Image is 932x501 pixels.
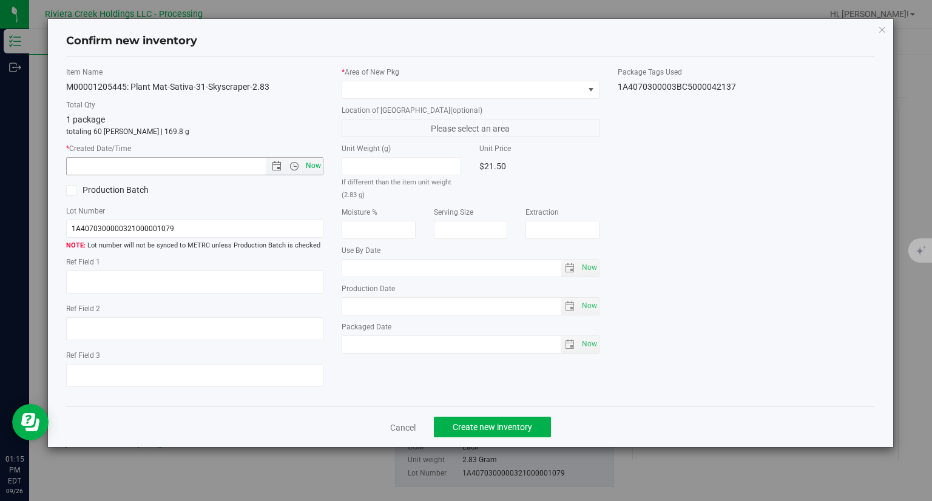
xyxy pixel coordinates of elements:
span: select [579,298,599,315]
span: Set Current date [303,157,324,175]
label: Serving Size [434,207,508,218]
label: Use By Date [342,245,599,256]
span: Please select an area [342,119,599,137]
h4: Confirm new inventory [66,33,197,49]
span: Open the time view [284,161,305,171]
span: select [579,336,599,353]
span: (optional) [450,106,482,115]
span: Set Current date [579,335,599,353]
label: Location of [GEOGRAPHIC_DATA] [342,105,599,116]
span: Set Current date [579,297,599,315]
small: If different than the item unit weight (2.83 g) [342,178,451,199]
span: Lot number will not be synced to METRC unless Production Batch is checked [66,241,324,251]
div: $21.50 [479,157,599,175]
label: Package Tags Used [618,67,876,78]
label: Extraction [525,207,599,218]
label: Unit Weight (g) [342,143,461,154]
span: select [561,336,579,353]
span: 1 package [66,115,105,124]
a: Cancel [390,422,416,434]
label: Production Batch [66,184,186,197]
div: 1A4070300003BC5000042137 [618,81,876,93]
button: Create new inventory [434,417,551,437]
label: Ref Field 2 [66,303,324,314]
label: Ref Field 1 [66,257,324,267]
label: Created Date/Time [66,143,324,154]
p: totaling 60 [PERSON_NAME] | 169.8 g [66,126,324,137]
label: Area of New Pkg [342,67,599,78]
span: select [579,260,599,277]
div: M00001205445: Plant Mat-Sativa-31-Skyscraper-2.83 [66,81,324,93]
span: Create new inventory [453,422,532,432]
label: Total Qty [66,99,324,110]
label: Lot Number [66,206,324,217]
span: Set Current date [579,259,599,277]
label: Unit Price [479,143,599,154]
label: Packaged Date [342,321,599,332]
span: select [561,260,579,277]
label: Item Name [66,67,324,78]
label: Production Date [342,283,599,294]
iframe: Resource center [12,404,49,440]
label: Moisture % [342,207,416,218]
span: Open the date view [266,161,287,171]
label: Ref Field 3 [66,350,324,361]
span: select [561,298,579,315]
